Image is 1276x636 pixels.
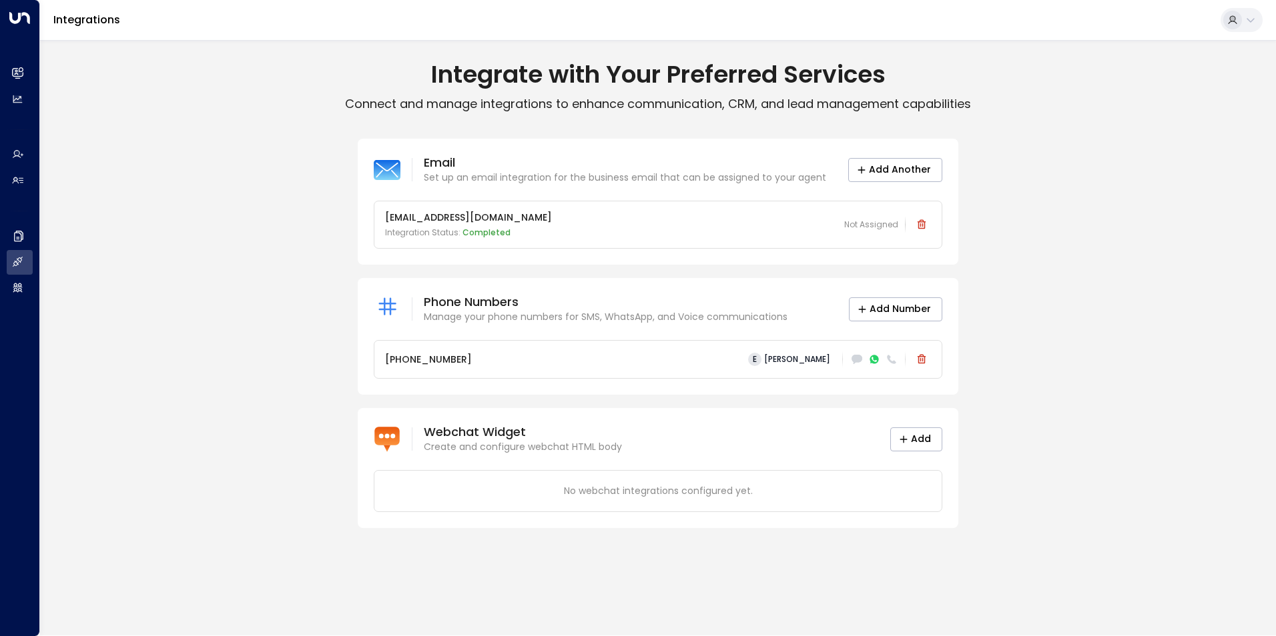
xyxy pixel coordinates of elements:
[385,211,552,225] p: [EMAIL_ADDRESS][DOMAIN_NAME]
[912,350,931,369] button: Delete phone number
[424,155,826,171] p: Email
[748,353,761,366] span: E
[764,355,830,364] span: [PERSON_NAME]
[849,297,942,321] button: Add Number
[424,171,826,185] p: Set up an email integration for the business email that can be assigned to your agent
[385,353,472,367] p: [PHONE_NUMBER]
[850,353,864,367] div: SMS (Click to enable)
[424,424,622,440] p: Webchat Widget
[385,227,552,239] p: Integration Status:
[844,219,898,231] span: Not Assigned
[40,96,1276,112] p: Connect and manage integrations to enhance communication, CRM, and lead management capabilities
[385,484,931,498] p: No webchat integrations configured yet.
[848,158,942,182] button: Add Another
[462,227,511,238] span: Completed
[743,350,836,369] button: E[PERSON_NAME]
[53,12,120,27] a: Integrations
[424,294,787,310] p: Phone Numbers
[867,353,881,367] div: WhatsApp (Active)
[884,353,898,367] div: VOICE (Click to enable)
[890,427,942,451] button: Add
[40,60,1276,89] h1: Integrate with Your Preferred Services
[424,310,787,324] p: Manage your phone numbers for SMS, WhatsApp, and Voice communications
[424,440,622,454] p: Create and configure webchat HTML body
